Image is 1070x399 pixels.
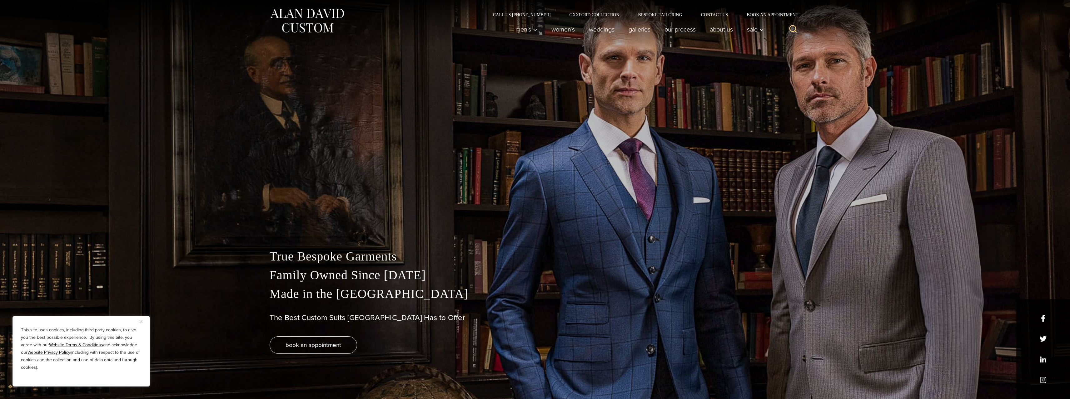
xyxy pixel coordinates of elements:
a: Our Process [657,23,703,36]
a: x/twitter [1040,335,1047,342]
a: Galleries [621,23,657,36]
img: Alan David Custom [270,7,345,35]
a: book an appointment [270,336,357,354]
span: Men’s [515,26,537,32]
a: linkedin [1040,356,1047,363]
a: Bespoke Tailoring [629,12,691,17]
img: Close [140,320,142,323]
button: View Search Form [786,22,801,37]
a: Website Terms & Conditions [49,342,103,348]
p: This site uses cookies, including third party cookies, to give you the best possible experience. ... [21,326,142,371]
a: instagram [1040,377,1047,383]
a: Call Us [PHONE_NUMBER] [484,12,560,17]
a: weddings [582,23,621,36]
a: Women’s [544,23,582,36]
a: Oxxford Collection [560,12,629,17]
a: Contact Us [692,12,738,17]
span: Sale [747,26,764,32]
a: About Us [703,23,740,36]
nav: Secondary Navigation [484,12,801,17]
a: Website Privacy Policy [27,349,70,356]
span: book an appointment [286,340,341,349]
a: facebook [1040,315,1047,322]
p: True Bespoke Garments Family Owned Since [DATE] Made in the [GEOGRAPHIC_DATA] [270,247,801,303]
a: Book an Appointment [737,12,800,17]
button: Close [140,318,147,325]
nav: Primary Navigation [508,23,767,36]
h1: The Best Custom Suits [GEOGRAPHIC_DATA] Has to Offer [270,313,801,322]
